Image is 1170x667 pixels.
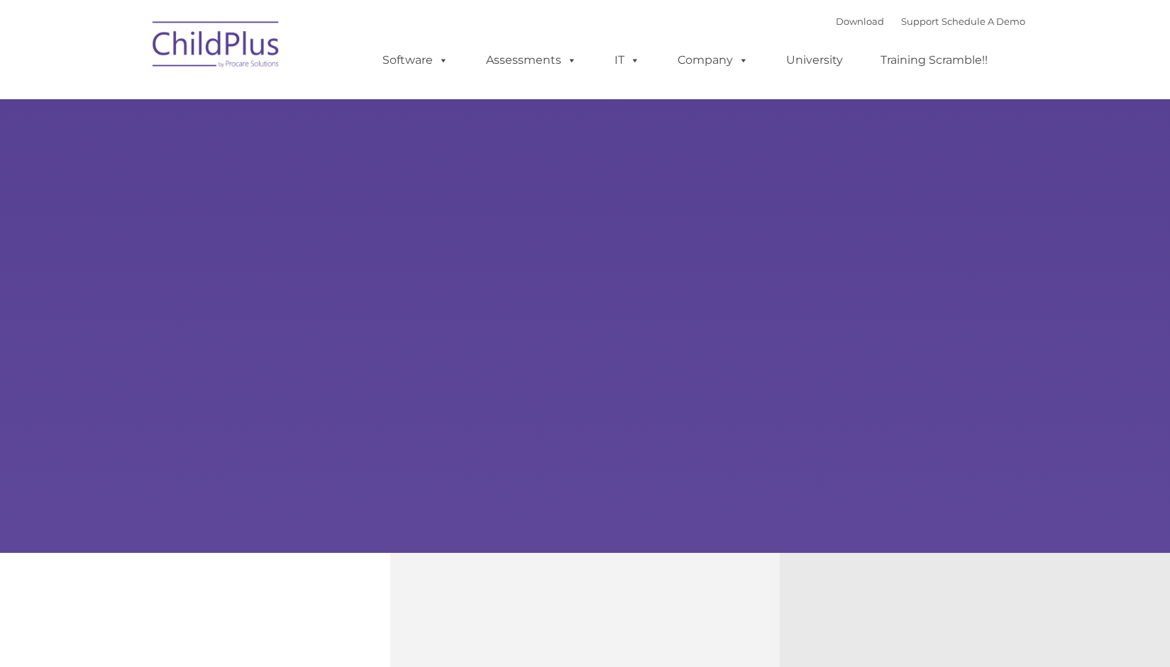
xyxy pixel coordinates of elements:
[145,11,287,82] img: ChildPlus by Procare Solutions
[600,46,654,74] a: IT
[942,16,1025,27] a: Schedule A Demo
[472,46,591,74] a: Assessments
[836,16,884,27] a: Download
[663,46,763,74] a: Company
[866,46,1002,74] a: Training Scramble!!
[368,46,463,74] a: Software
[772,46,857,74] a: University
[836,16,1025,27] font: |
[901,16,939,27] a: Support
